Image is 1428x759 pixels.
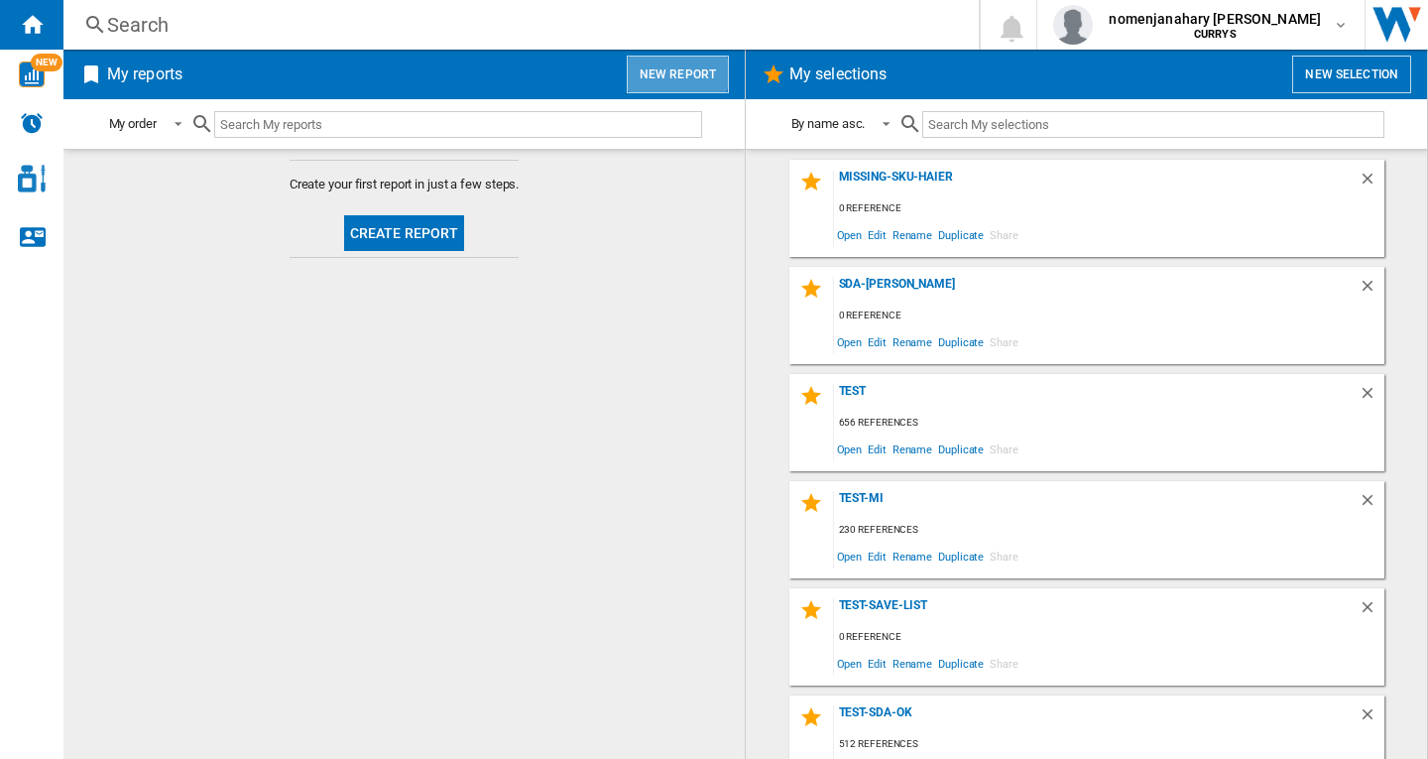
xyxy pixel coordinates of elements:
[214,111,702,138] input: Search My reports
[890,221,935,248] span: Rename
[834,411,1384,436] div: 656 references
[834,705,1359,732] div: test-sda-ok
[834,221,866,248] span: Open
[1359,491,1384,518] div: Delete
[865,328,890,355] span: Edit
[834,277,1359,304] div: sda-[PERSON_NAME]
[935,221,987,248] span: Duplicate
[1053,5,1093,45] img: profile.jpg
[834,328,866,355] span: Open
[890,543,935,569] span: Rename
[834,170,1359,196] div: missing-sku-haier
[18,165,46,192] img: cosmetic-logo.svg
[31,54,62,71] span: NEW
[109,116,157,131] div: My order
[1359,705,1384,732] div: Delete
[1359,384,1384,411] div: Delete
[1109,9,1321,29] span: nomenjanahary [PERSON_NAME]
[890,328,935,355] span: Rename
[1359,277,1384,304] div: Delete
[834,650,866,677] span: Open
[103,56,186,93] h2: My reports
[785,56,891,93] h2: My selections
[865,543,890,569] span: Edit
[1359,170,1384,196] div: Delete
[987,436,1021,462] span: Share
[935,436,987,462] span: Duplicate
[935,650,987,677] span: Duplicate
[834,384,1359,411] div: test
[987,221,1021,248] span: Share
[19,62,45,87] img: wise-card.svg
[987,543,1021,569] span: Share
[107,11,927,39] div: Search
[344,215,465,251] button: Create report
[865,436,890,462] span: Edit
[20,111,44,135] img: alerts-logo.svg
[1194,28,1237,41] b: CURRYS
[834,732,1384,757] div: 512 references
[890,436,935,462] span: Rename
[865,221,890,248] span: Edit
[834,304,1384,328] div: 0 reference
[834,196,1384,221] div: 0 reference
[987,328,1021,355] span: Share
[865,650,890,677] span: Edit
[834,625,1384,650] div: 0 reference
[290,176,520,193] span: Create your first report in just a few steps.
[834,543,866,569] span: Open
[834,598,1359,625] div: test-save-list
[791,116,866,131] div: By name asc.
[987,650,1021,677] span: Share
[935,328,987,355] span: Duplicate
[1359,598,1384,625] div: Delete
[922,111,1383,138] input: Search My selections
[834,436,866,462] span: Open
[890,650,935,677] span: Rename
[627,56,729,93] button: New report
[935,543,987,569] span: Duplicate
[1292,56,1411,93] button: New selection
[834,491,1359,518] div: test-mi
[834,518,1384,543] div: 230 references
